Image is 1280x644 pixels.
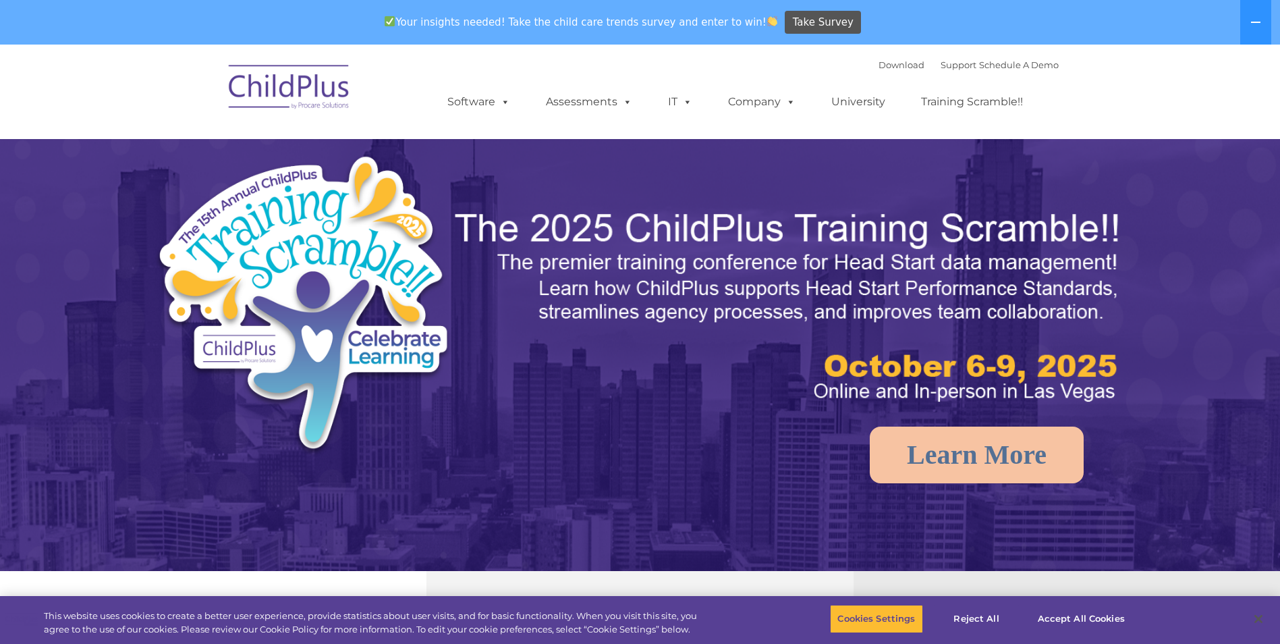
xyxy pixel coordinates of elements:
a: Download [879,59,924,70]
a: Assessments [532,88,646,115]
a: Learn More [870,427,1084,483]
span: Take Survey [793,11,854,34]
a: Company [715,88,809,115]
span: Phone number [188,144,245,155]
img: 👏 [767,16,777,26]
a: Take Survey [785,11,861,34]
div: This website uses cookies to create a better user experience, provide statistics about user visit... [44,610,704,636]
span: Your insights needed! Take the child care trends survey and enter to win! [379,9,783,35]
img: ChildPlus by Procare Solutions [222,55,357,123]
a: Training Scramble!! [908,88,1036,115]
a: IT [655,88,706,115]
span: Last name [188,89,229,99]
a: University [818,88,899,115]
button: Cookies Settings [830,605,922,633]
button: Accept All Cookies [1030,605,1132,633]
a: Support [941,59,976,70]
a: Software [434,88,524,115]
button: Reject All [935,605,1019,633]
a: Schedule A Demo [979,59,1059,70]
img: ✅ [385,16,395,26]
button: Close [1244,604,1273,634]
font: | [879,59,1059,70]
